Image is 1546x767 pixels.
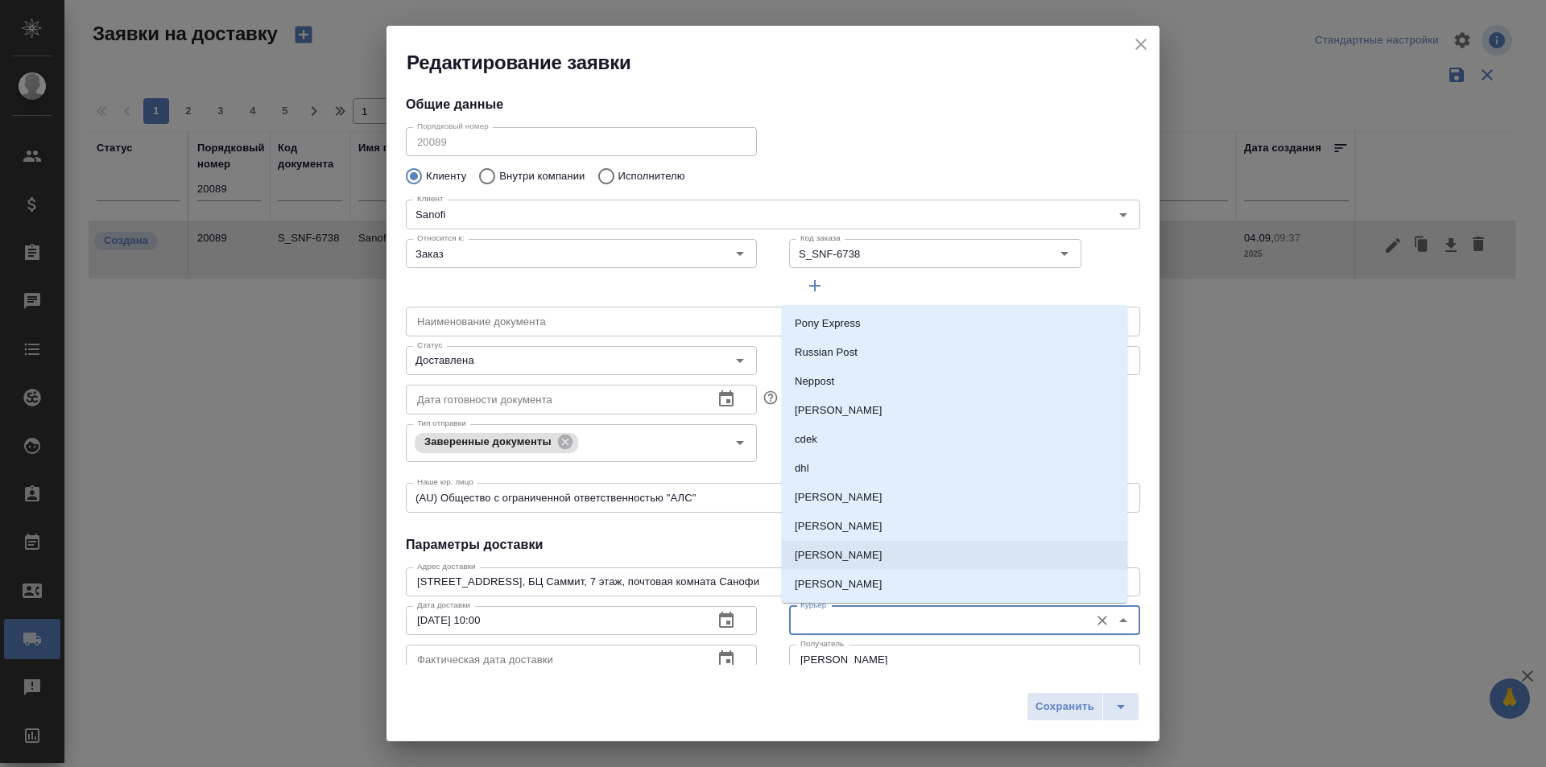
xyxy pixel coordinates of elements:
p: [PERSON_NAME] [795,576,883,592]
p: Pony Express [795,315,861,332]
p: Исполнителю [618,168,685,184]
textarea: [STREET_ADDRESS], БЦ Саммит, 7 этаж, почтовая комната Санофи [417,575,1129,588]
button: Open [729,242,751,265]
p: Neppost [795,373,834,390]
p: [PERSON_NAME] [795,489,883,505]
div: split button [1027,692,1139,721]
button: Open [729,349,751,372]
p: Клиенту [426,168,466,184]
h2: Редактирование заявки [407,50,1159,76]
button: Очистить [1091,609,1114,632]
button: Добавить [789,271,841,300]
button: Close [1112,609,1135,632]
button: Open [729,431,751,454]
button: Сохранить [1027,692,1103,721]
p: [PERSON_NAME] [795,547,883,563]
p: Внутри компании [499,168,585,184]
span: Заверенные документы [415,435,561,447]
h4: Общие данные [406,95,1140,114]
button: Open [1053,242,1076,265]
p: [PERSON_NAME] [795,402,883,419]
button: close [1129,32,1153,56]
button: Если заполнить эту дату, автоматически создастся заявка, чтобы забрать готовые документы [760,387,781,408]
div: Заверенные документы [415,433,578,453]
h4: Параметры доставки [406,535,1140,555]
p: dhl [795,460,809,476]
span: Сохранить [1035,698,1094,716]
p: Russian Post [795,344,858,361]
button: Open [1112,204,1135,226]
p: cdek [795,431,817,447]
p: [PERSON_NAME] [795,518,883,534]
